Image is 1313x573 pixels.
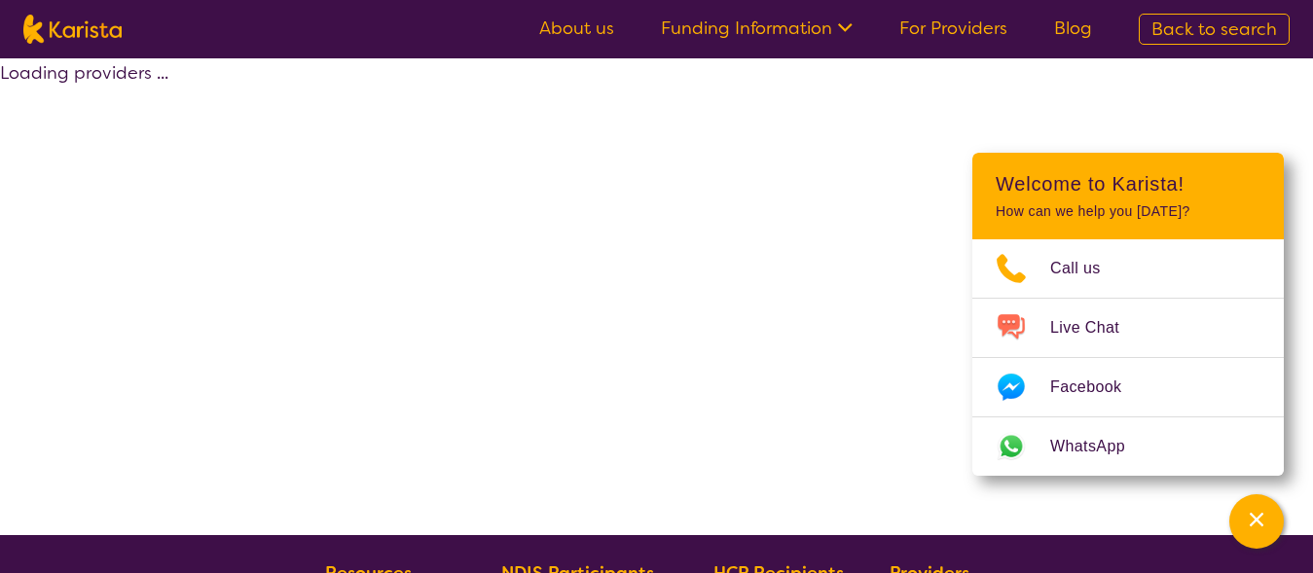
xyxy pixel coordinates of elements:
ul: Choose channel [972,239,1284,476]
a: About us [539,17,614,40]
div: Channel Menu [972,153,1284,476]
h2: Welcome to Karista! [996,172,1260,196]
img: Karista logo [23,15,122,44]
span: Call us [1050,254,1124,283]
a: Funding Information [661,17,853,40]
span: Facebook [1050,373,1145,402]
a: Web link opens in a new tab. [972,417,1284,476]
span: WhatsApp [1050,432,1149,461]
p: How can we help you [DATE]? [996,203,1260,220]
a: Back to search [1139,14,1290,45]
button: Channel Menu [1229,494,1284,549]
span: Back to search [1151,18,1277,41]
span: Live Chat [1050,313,1143,342]
a: For Providers [899,17,1007,40]
a: Blog [1054,17,1092,40]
